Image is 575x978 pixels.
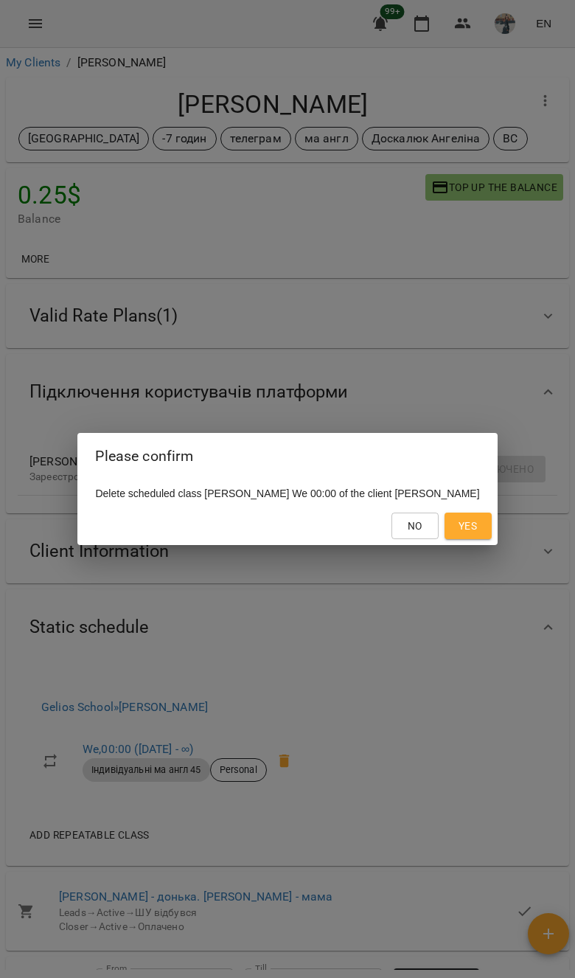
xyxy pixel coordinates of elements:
button: No [391,513,439,539]
div: Delete scheduled class [PERSON_NAME] We 00:00 of the client [PERSON_NAME] [77,480,497,507]
span: Yes [459,517,477,535]
span: No [408,517,422,535]
button: Yes [445,513,492,539]
h2: Please confirm [95,445,479,468]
